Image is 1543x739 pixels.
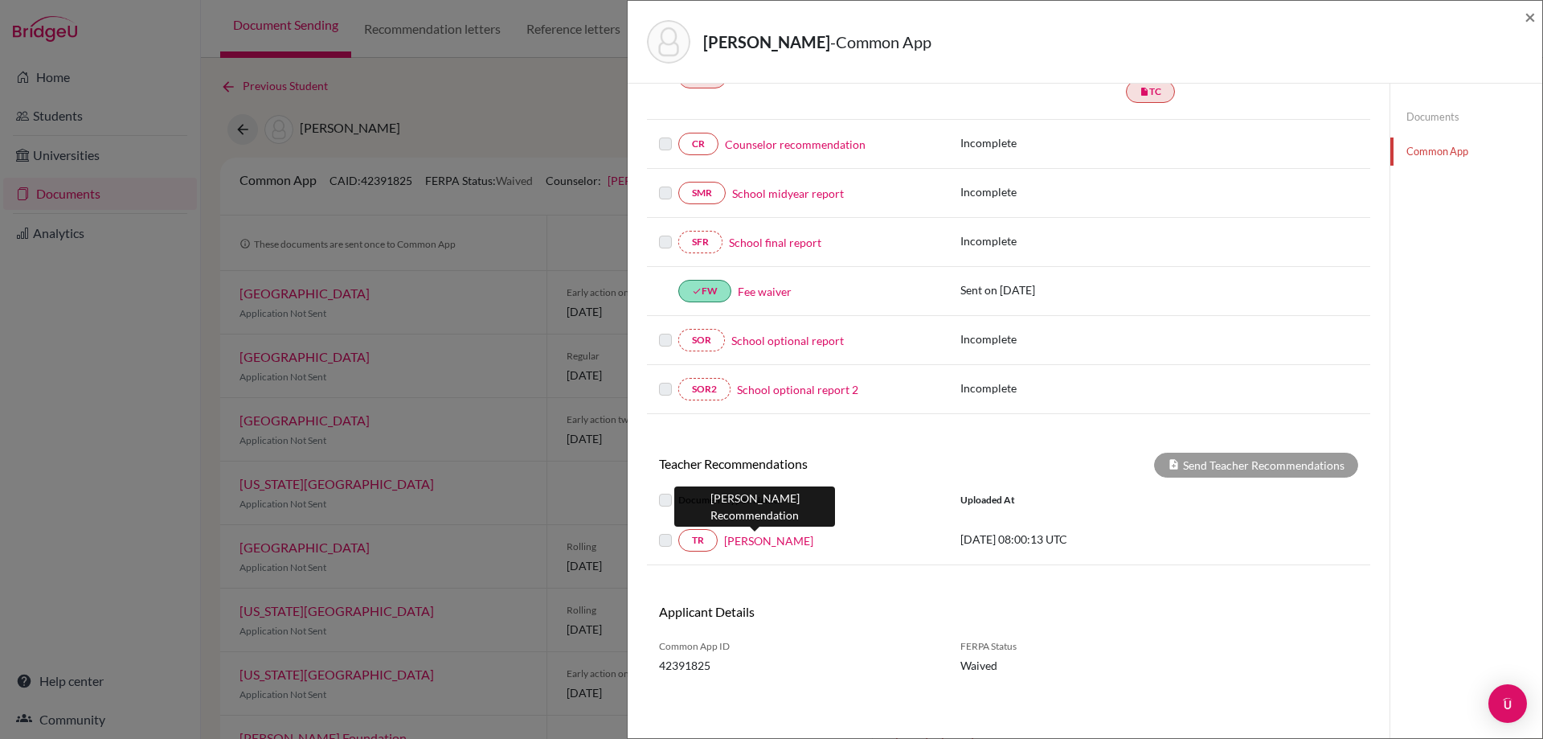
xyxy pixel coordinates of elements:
[960,281,1126,298] p: Sent on [DATE]
[738,283,792,300] a: Fee waiver
[647,456,1009,471] h6: Teacher Recommendations
[731,332,844,349] a: School optional report
[703,32,830,51] strong: [PERSON_NAME]
[960,134,1126,151] p: Incomplete
[1140,87,1149,96] i: insert_drive_file
[659,657,936,674] span: 42391825
[960,531,1177,548] p: [DATE] 08:00:13 UTC
[678,329,725,351] a: SOR
[960,657,1117,674] span: Waived
[960,330,1126,347] p: Incomplete
[678,378,731,400] a: SOR2
[678,182,726,204] a: SMR
[659,639,936,654] span: Common App ID
[737,381,858,398] a: School optional report 2
[830,32,931,51] span: - Common App
[1525,7,1536,27] button: Close
[678,133,718,155] a: CR
[1390,138,1542,166] a: Common App
[960,639,1117,654] span: FERPA Status
[948,491,1189,510] div: Uploaded at
[1525,5,1536,28] span: ×
[678,280,731,302] a: doneFW
[674,487,835,527] div: [PERSON_NAME] Recommendation
[960,380,1126,396] p: Incomplete
[678,529,718,552] a: TR
[960,183,1126,200] p: Incomplete
[725,136,866,153] a: Counselor recommendation
[724,532,813,549] a: [PERSON_NAME]
[729,234,821,251] a: School final report
[1390,103,1542,131] a: Documents
[692,286,702,296] i: done
[1154,453,1358,478] div: Send Teacher Recommendations
[678,231,722,253] a: SFR
[732,185,844,202] a: School midyear report
[960,232,1126,249] p: Incomplete
[659,604,997,619] h6: Applicant Details
[1126,80,1175,103] a: insert_drive_fileTC
[647,491,948,510] div: Document Type / Name
[1488,684,1527,723] div: Open Intercom Messenger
